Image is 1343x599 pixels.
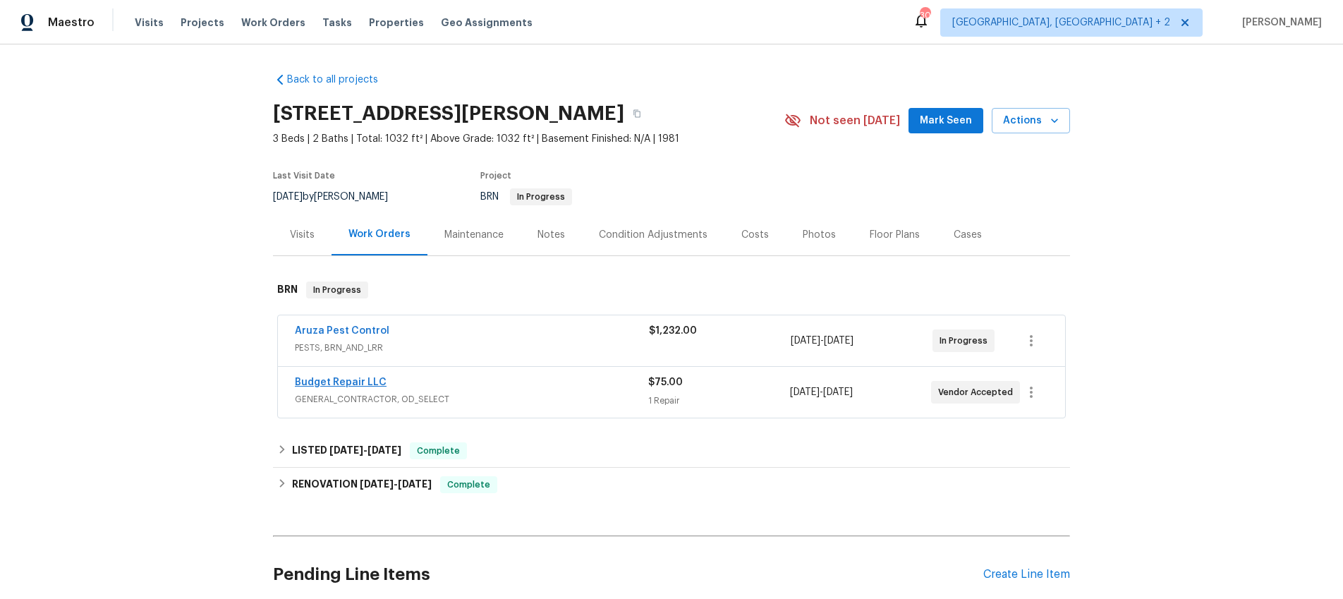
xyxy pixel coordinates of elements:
div: Condition Adjustments [599,228,707,242]
span: Project [480,171,511,180]
a: Budget Repair LLC [295,377,387,387]
span: [DATE] [824,336,853,346]
span: [DATE] [367,445,401,455]
h6: LISTED [292,442,401,459]
span: Properties [369,16,424,30]
span: [GEOGRAPHIC_DATA], [GEOGRAPHIC_DATA] + 2 [952,16,1170,30]
div: Cases [954,228,982,242]
span: [DATE] [398,479,432,489]
span: BRN [480,192,572,202]
span: - [791,334,853,348]
span: [DATE] [360,479,394,489]
span: [DATE] [823,387,853,397]
span: [PERSON_NAME] [1236,16,1322,30]
a: Back to all projects [273,73,408,87]
span: - [360,479,432,489]
span: [DATE] [273,192,303,202]
span: $1,232.00 [649,326,697,336]
h6: RENOVATION [292,476,432,493]
span: Not seen [DATE] [810,114,900,128]
span: In Progress [511,193,571,201]
div: Floor Plans [870,228,920,242]
div: RENOVATION [DATE]-[DATE]Complete [273,468,1070,502]
div: LISTED [DATE]-[DATE]Complete [273,434,1070,468]
button: Copy Address [624,101,650,126]
span: Vendor Accepted [938,385,1019,399]
span: In Progress [308,283,367,297]
span: - [329,445,401,455]
span: Work Orders [241,16,305,30]
h2: [STREET_ADDRESS][PERSON_NAME] [273,107,624,121]
span: PESTS, BRN_AND_LRR [295,341,649,355]
button: Mark Seen [909,108,983,134]
div: 30 [920,8,930,23]
div: Notes [537,228,565,242]
span: Actions [1003,112,1059,130]
div: by [PERSON_NAME] [273,188,405,205]
div: Create Line Item [983,568,1070,581]
span: In Progress [940,334,993,348]
span: Projects [181,16,224,30]
button: Actions [992,108,1070,134]
span: 3 Beds | 2 Baths | Total: 1032 ft² | Above Grade: 1032 ft² | Basement Finished: N/A | 1981 [273,132,784,146]
span: [DATE] [329,445,363,455]
a: Aruza Pest Control [295,326,389,336]
span: Last Visit Date [273,171,335,180]
span: [DATE] [790,387,820,397]
div: Visits [290,228,315,242]
span: Geo Assignments [441,16,533,30]
span: - [790,385,853,399]
div: Costs [741,228,769,242]
div: Maintenance [444,228,504,242]
span: Maestro [48,16,95,30]
span: GENERAL_CONTRACTOR, OD_SELECT [295,392,648,406]
div: 1 Repair [648,394,789,408]
div: Photos [803,228,836,242]
h6: BRN [277,282,298,298]
span: Tasks [322,18,352,28]
div: Work Orders [348,227,411,241]
span: $75.00 [648,377,683,387]
span: Complete [411,444,466,458]
span: Complete [442,478,496,492]
span: Mark Seen [920,112,972,130]
div: BRN In Progress [273,267,1070,313]
span: Visits [135,16,164,30]
span: [DATE] [791,336,820,346]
